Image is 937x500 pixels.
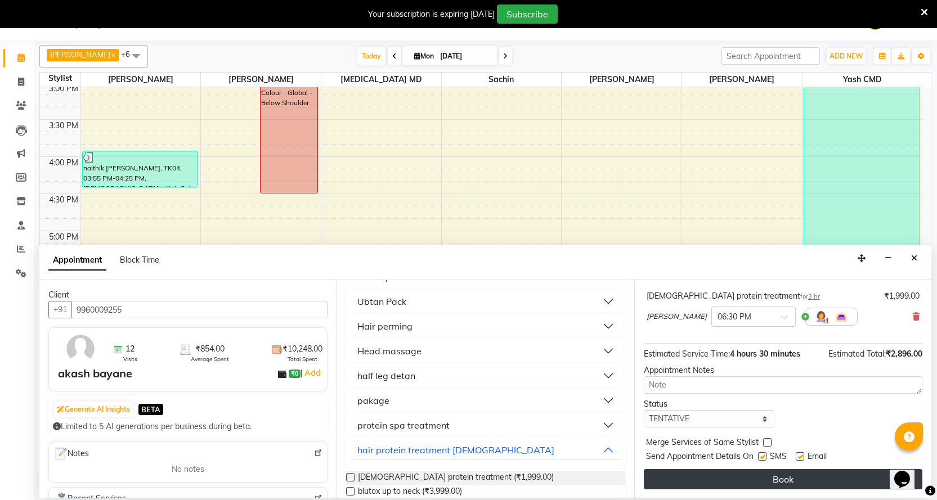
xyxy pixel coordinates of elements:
button: Ubtan Pack [351,291,620,312]
div: Stylist [40,73,80,84]
span: 12 [125,343,135,355]
div: Your subscription is expiring [DATE] [368,8,495,20]
span: 4 hours 30 minutes [730,349,800,359]
button: Hair perming [351,316,620,336]
span: ₹854.00 [195,343,225,355]
span: Estimated Service Time: [644,349,730,359]
span: Mon [411,52,437,60]
button: protein spa treatment [351,415,620,435]
div: [DEMOGRAPHIC_DATA] protein treatment [647,290,820,302]
div: akash bayane [58,365,132,382]
span: Today [357,47,385,65]
div: half leg detan [357,369,415,382]
div: Head massage [357,344,422,358]
span: Merge Services of Same Stylist [646,436,759,451]
span: [PERSON_NAME] [682,73,802,87]
div: [PERSON_NAME], TK03, 02:30 PM-04:30 PM, Hair Colour - Global - Below Shoulder [261,46,317,193]
button: pakage [351,390,620,411]
span: Average Spent [191,355,229,363]
div: 3:30 PM [47,120,80,132]
span: Yash CMD [802,73,922,87]
span: Estimated Total: [828,349,886,359]
span: Block Time [120,255,159,265]
div: Hair perming [357,319,413,333]
div: kajal sawant, TK03, 02:30 PM-05:30 PM, Hair Colour - Balayage - Waist Length [804,46,919,267]
span: Email [808,451,827,465]
img: avatar [64,332,97,365]
div: Status [644,398,775,410]
input: 2025-09-01 [437,48,493,65]
button: Generate AI Insights [54,402,133,417]
span: ₹2,896.00 [886,349,922,359]
button: Subscribe [497,4,558,24]
input: Search Appointment [721,47,820,65]
span: [PERSON_NAME] [50,50,110,59]
a: x [110,50,115,59]
span: BETA [138,404,163,415]
div: naithik [PERSON_NAME], TK04, 03:55 PM-04:25 PM, [DEMOGRAPHIC_DATA] - Hair Cut + Hair Wash + Styling [83,151,197,187]
span: Visits [123,355,137,363]
input: Search by Name/Mobile/Email/Code [71,301,328,318]
div: Ubtan Pack [357,295,406,308]
div: 4:00 PM [47,157,80,169]
button: half leg detan [351,366,620,386]
span: [DEMOGRAPHIC_DATA] protein treatment (₹1,999.00) [358,471,554,485]
div: hair protein treatment [DEMOGRAPHIC_DATA] [357,443,554,457]
button: Book [644,469,922,489]
small: for [800,292,820,300]
span: | [301,366,322,380]
img: Interior.png [835,310,848,323]
img: Hairdresser.png [814,310,828,323]
span: [PERSON_NAME] [201,73,321,87]
span: [MEDICAL_DATA] MD [321,73,441,87]
div: 5:00 PM [47,231,80,243]
div: protein spa treatment [357,418,450,432]
span: blutox up to neck (₹3,999.00) [358,485,462,499]
span: +6 [121,49,138,58]
span: [PERSON_NAME] [81,73,201,87]
span: ₹0 [289,370,301,379]
iframe: chat widget [890,455,926,489]
span: [PERSON_NAME] [647,311,707,322]
div: 4:30 PM [47,194,80,206]
span: Send Appointment Details On [646,451,754,465]
div: ₹1,999.00 [884,290,920,302]
span: sachin [442,73,562,87]
button: ADD NEW [827,48,866,64]
span: Appointment [48,250,106,271]
span: Total Spent [288,355,317,363]
button: Close [906,250,922,267]
a: Add [303,366,322,380]
button: +91 [48,301,72,318]
div: 3:00 PM [47,83,80,94]
button: Head massage [351,341,620,361]
button: hair protein treatment [DEMOGRAPHIC_DATA] [351,440,620,460]
div: Client [48,289,328,301]
span: No notes [172,463,204,475]
div: pakage [357,394,389,407]
div: Limited to 5 AI generations per business during beta. [53,421,323,433]
div: Appointment Notes [644,364,922,376]
span: ADD NEW [830,52,863,60]
span: Notes [53,447,89,461]
span: ₹10,248.00 [283,343,322,355]
span: SMS [770,451,787,465]
span: [PERSON_NAME] [562,73,682,87]
span: 3 hr [808,292,820,300]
